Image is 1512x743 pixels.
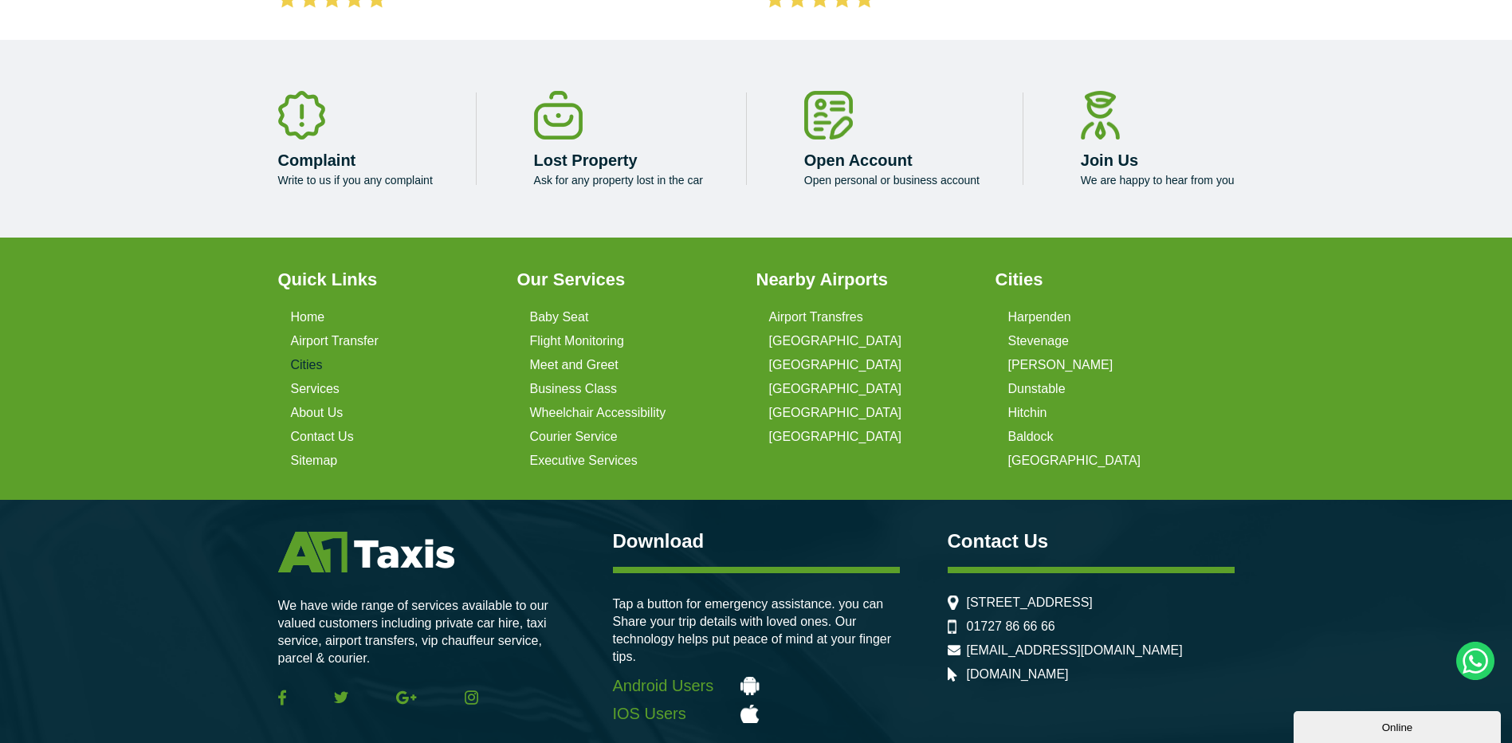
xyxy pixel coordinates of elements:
[967,643,1183,658] a: [EMAIL_ADDRESS][DOMAIN_NAME]
[291,310,325,324] a: Home
[967,667,1069,682] a: [DOMAIN_NAME]
[291,382,340,396] a: Services
[756,269,976,290] h3: Nearby Airports
[769,334,902,348] a: [GEOGRAPHIC_DATA]
[278,532,454,572] img: A1 Taxis St Albans
[530,430,618,444] a: Courier Service
[291,334,379,348] a: Airport Transfer
[534,151,638,169] a: Lost Property
[769,310,863,324] a: Airport Transfres
[1294,708,1504,743] iframe: chat widget
[1008,454,1141,468] a: [GEOGRAPHIC_DATA]
[1081,91,1120,140] img: Join Us Icon
[534,174,703,187] p: Ask for any property lost in the car
[948,596,1235,610] li: [STREET_ADDRESS]
[967,619,1055,634] a: 01727 86 66 66
[613,596,900,666] p: Tap a button for emergency assistance. you can Share your trip details with loved ones. Our techn...
[769,358,902,372] a: [GEOGRAPHIC_DATA]
[769,406,902,420] a: [GEOGRAPHIC_DATA]
[534,91,583,140] img: Lost Property Icon
[278,690,286,706] img: Facebook
[948,532,1235,551] h3: Contact Us
[804,151,913,169] a: Open Account
[530,358,619,372] a: Meet and Greet
[278,151,356,169] a: Complaint
[530,406,666,420] a: Wheelchair Accessibility
[465,690,478,705] img: Instagram
[1081,174,1235,187] p: We are happy to hear from you
[291,454,338,468] a: Sitemap
[291,430,354,444] a: Contact Us
[1008,430,1054,444] a: Baldock
[996,269,1215,290] h3: Cities
[1008,406,1047,420] a: Hitchin
[517,269,737,290] h3: Our Services
[804,174,980,187] p: Open personal or business account
[291,406,344,420] a: About Us
[769,382,902,396] a: [GEOGRAPHIC_DATA]
[530,454,638,468] a: Executive Services
[530,382,617,396] a: Business Class
[278,91,325,140] img: Complaint Icon
[1008,382,1066,396] a: Dunstable
[278,597,565,667] p: We have wide range of services available to our valued customers including private car hire, taxi...
[613,532,900,551] h3: Download
[278,174,433,187] p: Write to us if you any complaint
[613,677,900,695] a: Android Users
[1008,310,1071,324] a: Harpenden
[396,690,417,705] img: Google Plus
[1008,358,1113,372] a: [PERSON_NAME]
[613,705,900,723] a: IOS Users
[1008,334,1070,348] a: Stevenage
[1081,151,1138,169] a: Join Us
[530,334,624,348] a: Flight Monitoring
[804,91,853,140] img: Open Account Icon
[769,430,902,444] a: [GEOGRAPHIC_DATA]
[334,691,348,703] img: Twitter
[291,358,323,372] a: Cities
[278,269,498,290] h3: Quick Links
[530,310,589,324] a: Baby Seat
